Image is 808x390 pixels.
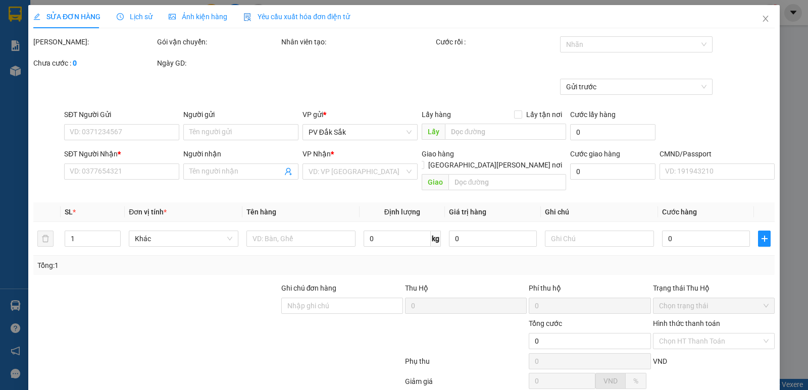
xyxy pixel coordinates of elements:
button: plus [758,231,771,247]
span: user-add [284,168,292,176]
span: VND [653,357,667,365]
button: Close [751,5,780,33]
div: CMND/Passport [660,148,775,159]
div: VP gửi [302,109,418,120]
label: Ghi chú đơn hàng [281,284,337,292]
span: Giao hàng [422,150,454,158]
input: Ghi Chú [545,231,654,247]
span: VND [603,377,618,385]
b: 0 [73,59,77,67]
input: Cước lấy hàng [570,124,655,140]
span: close [762,15,770,23]
span: clock-circle [117,13,124,20]
input: Cước giao hàng [570,163,655,180]
span: plus [759,235,770,243]
span: Đơn vị tính [129,208,167,216]
span: Gửi trước [566,79,707,94]
label: Cước giao hàng [570,150,620,158]
div: Tổng: 1 [37,260,313,271]
span: SỬA ĐƠN HÀNG [33,13,100,21]
span: DSA08250212 [97,38,142,45]
span: 09:03:13 [DATE] [96,45,142,53]
button: delete [37,231,54,247]
span: Nơi gửi: [10,70,21,85]
div: Người gửi [183,109,298,120]
span: % [633,377,638,385]
div: Người nhận [183,148,298,159]
div: Phụ thu [404,356,528,373]
div: SĐT Người Nhận [64,148,179,159]
input: Ghi chú đơn hàng [281,298,403,314]
span: VP Nhận [302,150,331,158]
div: Chưa cước : [33,58,155,69]
img: logo [10,23,23,48]
strong: BIÊN NHẬN GỬI HÀNG HOÁ [35,61,117,68]
div: Ngày GD: [157,58,279,69]
input: Dọc đường [445,124,567,140]
span: Lấy hàng [422,110,451,119]
div: Trạng thái Thu Hộ [653,283,775,294]
span: Lấy [422,124,445,140]
span: Định lượng [384,208,420,216]
span: Nơi nhận: [77,70,93,85]
span: kg [431,231,441,247]
label: Hình thức thanh toán [653,319,720,327]
div: SĐT Người Gửi [64,109,179,120]
span: Khác [135,231,232,246]
span: picture [169,13,176,20]
div: Cước rồi : [436,36,558,47]
input: Dọc đường [448,174,567,190]
span: SL [65,208,73,216]
strong: CÔNG TY TNHH [GEOGRAPHIC_DATA] 214 QL13 - P.26 - Q.BÌNH THẠNH - TP HCM 1900888606 [26,16,82,54]
div: Nhân viên tạo: [281,36,434,47]
span: [GEOGRAPHIC_DATA][PERSON_NAME] nơi [424,159,566,171]
img: icon [243,13,251,21]
span: Tên hàng [246,208,276,216]
span: Lấy tận nơi [522,109,566,120]
input: VD: Bàn, Ghế [246,231,356,247]
div: Phí thu hộ [529,283,650,298]
div: [PERSON_NAME]: [33,36,155,47]
span: Ảnh kiện hàng [169,13,227,21]
span: Giá trị hàng [449,208,486,216]
span: Giao [422,174,448,190]
span: Tổng cước [529,319,562,327]
div: Gói vận chuyển: [157,36,279,47]
span: Thu Hộ [405,284,428,292]
label: Cước lấy hàng [570,110,616,119]
span: Cước hàng [662,208,697,216]
th: Ghi chú [541,202,658,222]
span: edit [33,13,40,20]
span: PV Đắk Sắk [309,125,412,140]
span: Chọn trạng thái [659,298,769,313]
span: VP 214 [102,71,118,76]
span: Lịch sử [117,13,153,21]
span: Yêu cầu xuất hóa đơn điện tử [243,13,350,21]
